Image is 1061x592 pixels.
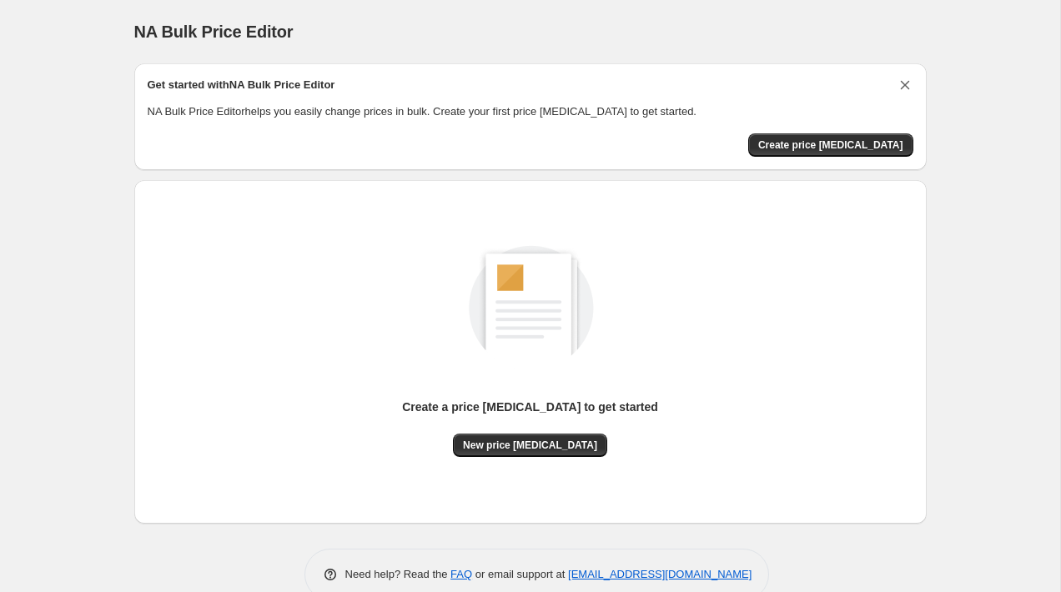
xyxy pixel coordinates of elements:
[472,568,568,580] span: or email support at
[453,434,607,457] button: New price [MEDICAL_DATA]
[897,77,913,93] button: Dismiss card
[345,568,451,580] span: Need help? Read the
[148,77,335,93] h2: Get started with NA Bulk Price Editor
[748,133,913,157] button: Create price change job
[450,568,472,580] a: FAQ
[402,399,658,415] p: Create a price [MEDICAL_DATA] to get started
[568,568,752,580] a: [EMAIL_ADDRESS][DOMAIN_NAME]
[134,23,294,41] span: NA Bulk Price Editor
[463,439,597,452] span: New price [MEDICAL_DATA]
[148,103,913,120] p: NA Bulk Price Editor helps you easily change prices in bulk. Create your first price [MEDICAL_DAT...
[758,138,903,152] span: Create price [MEDICAL_DATA]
